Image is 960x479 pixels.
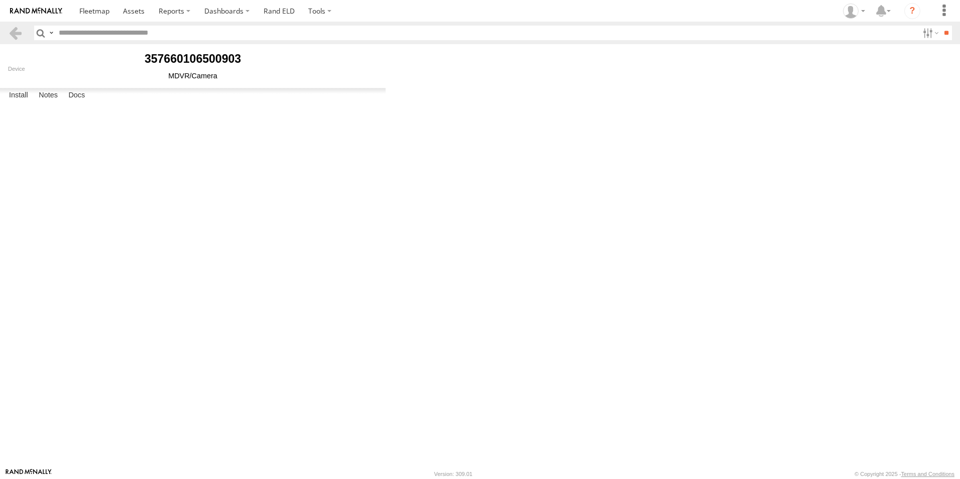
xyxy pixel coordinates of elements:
label: Search Query [47,26,55,40]
div: © Copyright 2025 - [855,471,954,477]
div: Craig King [839,4,869,19]
div: Device [8,66,378,72]
i: ? [904,3,920,19]
label: Notes [34,88,63,102]
a: Visit our Website [6,469,52,479]
label: Install [4,88,33,102]
a: Terms and Conditions [901,471,954,477]
div: MDVR/Camera [8,72,378,80]
img: rand-logo.svg [10,8,62,15]
b: 357660106500903 [145,52,241,65]
a: Back to previous Page [8,26,23,40]
label: Docs [63,88,90,102]
label: Search Filter Options [919,26,940,40]
div: Version: 309.01 [434,471,472,477]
